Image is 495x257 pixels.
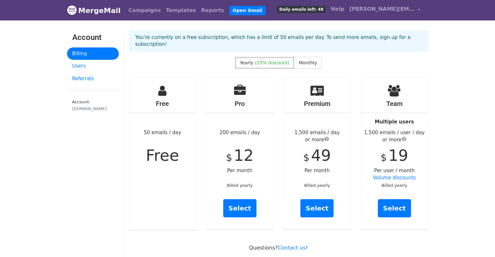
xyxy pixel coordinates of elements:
span: (25% discount) [255,60,289,65]
div: Per month [283,78,351,229]
span: 12 [234,146,254,164]
a: Select [223,199,256,217]
h4: Team [361,100,428,108]
span: $ [303,152,309,163]
a: Daily emails left: 48 [274,3,328,16]
a: Templates [163,4,199,17]
div: [DOMAIN_NAME] [72,106,114,112]
img: MergeMail logo [67,5,77,15]
h4: Free [129,100,197,108]
a: Billing [67,47,119,60]
a: [PERSON_NAME][EMAIL_ADDRESS][PERSON_NAME][DOMAIN_NAME] [347,3,423,18]
a: MergeMail [67,4,121,17]
a: Open Gmail [229,6,266,15]
h4: Pro [206,100,274,108]
a: Users [67,60,119,72]
div: 1,500 emails / user / day or more [361,129,428,144]
h3: Account [72,33,114,42]
div: 200 emails / day Per month [206,78,274,229]
a: Contact us [278,245,306,251]
div: 1,500 emails / day or more [283,129,351,144]
h4: Premium [283,100,351,108]
p: Questions? ! [129,244,428,251]
span: Free [146,146,179,164]
a: Select [300,199,334,217]
a: Select [378,199,411,217]
a: Referrals [67,72,119,85]
small: Billed yearly [227,183,253,188]
span: Yearly [240,60,254,65]
span: Monthly [299,60,317,65]
a: Campaigns [126,4,163,17]
small: Account: [72,99,114,112]
span: $ [226,152,232,163]
small: Billed yearly [304,183,330,188]
div: 50 emails / day [129,78,197,230]
div: Per user / month [361,78,428,229]
small: Billed yearly [381,183,407,188]
span: Daily emails left: 48 [277,6,325,13]
a: Volume discounts [373,175,416,181]
span: [PERSON_NAME][EMAIL_ADDRESS][PERSON_NAME][DOMAIN_NAME] [350,5,415,13]
span: $ [380,152,387,163]
a: Reports [199,4,227,17]
strong: Multiple users [375,119,414,125]
span: 49 [311,146,331,164]
a: Help [328,3,347,16]
span: 19 [388,146,408,164]
p: You're currently on a free subscription, which has a limit of 50 emails per day. To send more ema... [135,34,422,48]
